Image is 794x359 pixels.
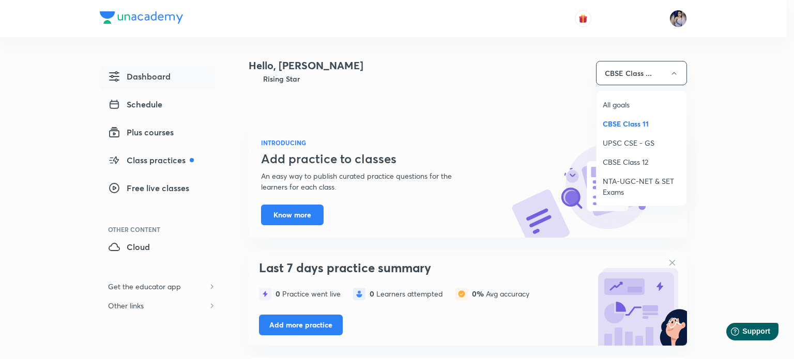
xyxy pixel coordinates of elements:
span: All goals [603,99,680,110]
span: CBSE Class 12 [603,157,680,167]
span: CBSE Class 11 [603,118,680,129]
span: NTA-UGC-NET & SET Exams [603,176,680,197]
iframe: Help widget launcher [702,319,783,348]
span: UPSC CSE - GS [603,137,680,148]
